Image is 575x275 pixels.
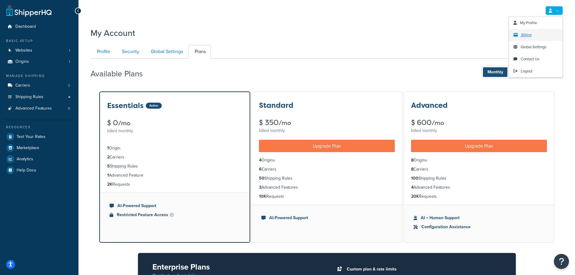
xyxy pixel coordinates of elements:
a: Global Settings [145,45,188,59]
a: Marketplace [5,142,74,153]
span: Help Docs [17,168,36,173]
span: My Profile [520,20,537,26]
small: /mo [279,119,291,127]
strong: 1 [107,145,109,151]
li: Carriers [259,166,395,173]
li: Advanced Features [5,103,74,114]
a: Global Settings [509,41,563,53]
li: Logout [509,65,563,77]
li: Origins [259,157,395,164]
li: Requests [259,193,395,200]
a: Upgrade Plan [259,140,395,152]
span: 0 [68,106,70,111]
div: billed monthly [259,126,395,135]
li: Requests [411,193,547,200]
a: Security [116,45,144,59]
span: Annually [507,67,561,77]
strong: 8 [411,157,414,163]
a: Help Docs [5,165,74,176]
span: Analytics [17,157,33,162]
div: $ 0 [107,119,242,127]
a: Plans [188,45,211,59]
div: billed monthly [411,126,547,135]
div: $ 600 [411,119,547,126]
h3: Essentials [107,102,144,110]
a: Test Your Rates [5,131,74,142]
strong: 10K [259,193,266,200]
a: Contact Us [509,53,563,65]
span: Advanced Features [15,106,52,111]
li: AI + Human Support [414,215,545,221]
a: Websites 1 [5,45,74,56]
a: Shipping Rules [5,91,74,103]
a: Advanced Features 0 [5,103,74,114]
div: Resources [5,125,74,130]
span: Billing [521,32,532,38]
li: Websites [5,45,74,56]
li: Custom plan & rate limits [344,265,501,273]
small: /mo [118,119,130,127]
strong: 5 [107,163,110,169]
div: $ 350 [259,119,395,126]
strong: 3 [259,184,261,190]
li: Shipping Rules [107,163,242,170]
strong: 1 [107,172,109,178]
a: Origins 1 [5,56,74,67]
span: Websites [15,48,32,53]
strong: 8 [411,166,414,172]
h3: Advanced [411,101,448,109]
small: /mo [432,119,444,127]
li: Origins [411,157,547,164]
a: Profile [91,45,115,59]
li: AI-Powered Support [261,215,392,221]
li: Carriers [411,166,547,173]
h2: Enterprise Plans [152,263,317,271]
strong: 100 [411,175,418,181]
span: Monthly [483,67,508,77]
span: Dashboard [15,24,36,29]
a: Analytics [5,154,74,165]
span: Test Your Rates [17,134,46,139]
li: My Profile [509,17,563,29]
li: Origin [107,145,242,152]
strong: 6 [259,166,262,172]
a: ShipperHQ Home [6,5,52,17]
span: Contact Us [521,56,539,62]
li: Requests [107,181,242,188]
strong: 4 [259,157,261,163]
span: Logout [521,68,532,74]
li: Carriers [107,154,242,161]
li: Shipping Rules [411,175,547,182]
span: 1 [69,48,70,53]
li: Carriers [5,80,74,91]
a: Carriers 2 [5,80,74,91]
h3: Standard [259,101,293,109]
li: Configuration Assistance [414,224,545,230]
div: billed monthly [107,127,242,135]
button: Open Resource Center [554,254,569,269]
li: Advanced Features [411,184,547,191]
li: Restricted Feature Access [110,212,240,218]
span: 2 [68,83,70,88]
button: Monthly Annually- 1 monthFREE [481,66,563,78]
div: Active [146,103,162,109]
a: Billing [509,29,563,41]
strong: 2K [107,181,112,187]
span: Carriers [15,83,30,88]
strong: 2 [107,154,110,160]
a: Dashboard [5,21,74,32]
strong: 50 [259,175,264,181]
h1: My Account [91,27,135,39]
strong: 4 [411,184,414,190]
span: Marketplace [17,145,39,151]
h2: Available Plans [91,69,152,78]
div: Basic Setup [5,38,74,43]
